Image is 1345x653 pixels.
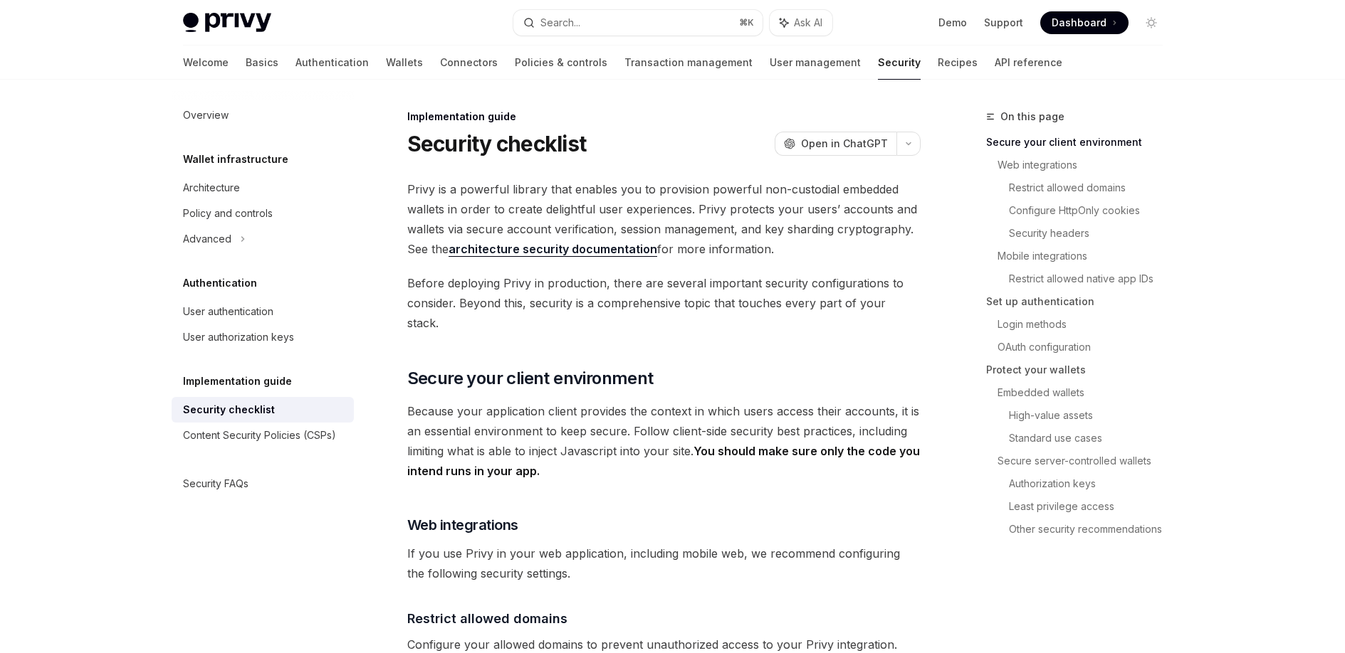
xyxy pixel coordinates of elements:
[1140,11,1163,34] button: Toggle dark mode
[172,201,354,226] a: Policy and controls
[998,313,1174,336] a: Login methods
[183,107,229,124] div: Overview
[407,515,518,535] span: Web integrations
[878,46,921,80] a: Security
[1009,427,1174,450] a: Standard use cases
[986,131,1174,154] a: Secure your client environment
[183,179,240,196] div: Architecture
[1009,199,1174,222] a: Configure HttpOnly cookies
[407,609,567,628] span: Restrict allowed domains
[995,46,1062,80] a: API reference
[1040,11,1129,34] a: Dashboard
[1009,176,1174,199] a: Restrict allowed domains
[770,10,832,36] button: Ask AI
[1009,472,1174,495] a: Authorization keys
[172,175,354,201] a: Architecture
[998,154,1174,176] a: Web integrations
[183,275,257,292] h5: Authentication
[295,46,369,80] a: Authentication
[998,336,1174,359] a: OAuth configuration
[172,423,354,448] a: Content Security Policies (CSPs)
[172,102,354,128] a: Overview
[183,46,229,80] a: Welcome
[998,450,1174,472] a: Secure server-controlled wallets
[794,16,822,30] span: Ask AI
[183,401,275,418] div: Security checklist
[986,290,1174,313] a: Set up authentication
[770,46,861,80] a: User management
[540,14,580,31] div: Search...
[407,543,921,583] span: If you use Privy in your web application, including mobile web, we recommend configuring the foll...
[183,205,273,222] div: Policy and controls
[775,132,896,156] button: Open in ChatGPT
[172,471,354,497] a: Security FAQs
[407,131,587,156] h1: Security checklist
[407,110,921,124] div: Implementation guide
[386,46,423,80] a: Wallets
[183,475,248,492] div: Security FAQs
[984,16,1023,30] a: Support
[183,230,231,248] div: Advanced
[1009,404,1174,427] a: High-value assets
[172,397,354,423] a: Security checklist
[183,427,336,444] div: Content Security Policies (CSPs)
[183,151,288,168] h5: Wallet infrastructure
[407,179,921,259] span: Privy is a powerful library that enables you to provision powerful non-custodial embedded wallets...
[183,13,271,33] img: light logo
[407,273,921,333] span: Before deploying Privy in production, there are several important security configurations to cons...
[1009,222,1174,245] a: Security headers
[998,245,1174,267] a: Mobile integrations
[1009,267,1174,290] a: Restrict allowed native app IDs
[449,242,657,257] a: architecture security documentation
[1000,108,1064,125] span: On this page
[246,46,278,80] a: Basics
[1052,16,1106,30] span: Dashboard
[183,329,294,346] div: User authorization keys
[407,401,921,481] span: Because your application client provides the context in which users access their accounts, it is ...
[624,46,753,80] a: Transaction management
[938,46,978,80] a: Recipes
[739,17,754,28] span: ⌘ K
[1009,518,1174,541] a: Other security recommendations
[801,137,888,151] span: Open in ChatGPT
[1009,495,1174,518] a: Least privilege access
[183,373,292,390] h5: Implementation guide
[440,46,498,80] a: Connectors
[172,299,354,324] a: User authentication
[172,324,354,350] a: User authorization keys
[513,10,763,36] button: Search...⌘K
[938,16,967,30] a: Demo
[986,359,1174,381] a: Protect your wallets
[998,381,1174,404] a: Embedded wallets
[515,46,607,80] a: Policies & controls
[183,303,273,320] div: User authentication
[407,367,654,390] span: Secure your client environment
